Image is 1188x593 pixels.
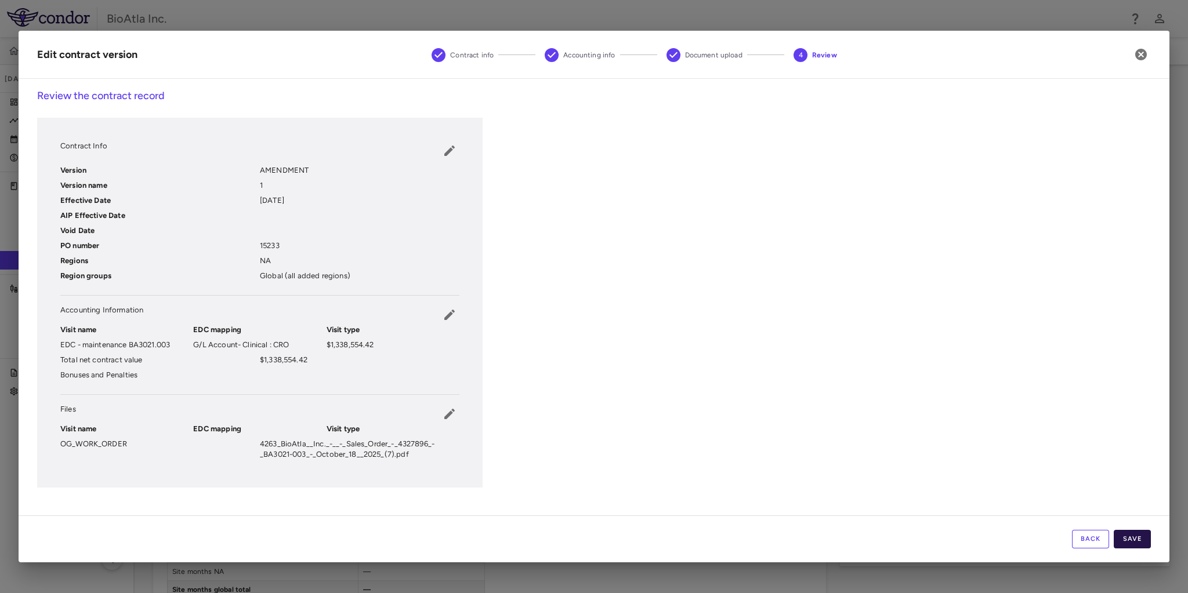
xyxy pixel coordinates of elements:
h6: Void Date [60,225,260,236]
h6: Version [60,165,260,176]
h6: Review the contract record [37,88,1151,104]
span: Review [812,50,837,60]
h6: Version name [60,180,260,191]
h6: Visit name [60,424,193,434]
div: Edit contract version [37,47,137,63]
button: Save [1114,530,1151,548]
h6: Visit name [60,325,193,335]
p: Files [60,404,440,424]
p: $1,338,554.42 [327,340,459,350]
h6: Visit type [327,325,459,335]
h6: AIP Effective Date [60,210,260,221]
p: $1,338,554.42 [260,355,459,365]
p: Accounting Information [60,305,440,325]
h6: Region groups [60,271,260,281]
h6: EDC mapping [193,424,326,434]
p: Contract Info [60,141,440,161]
text: 4 [798,51,803,59]
button: Back [1072,530,1109,548]
p: Total net contract value [60,355,260,365]
h6: Visit type [327,424,459,434]
p: Bonuses and Penalties [60,370,260,380]
p: Global (all added regions) [260,271,459,281]
button: Document upload [657,34,752,76]
span: Document upload [685,50,742,60]
p: NA [260,256,459,266]
p: OG_WORK_ORDER [60,439,260,460]
h6: Effective Date [60,195,260,206]
button: Review [784,34,846,76]
h6: Regions [60,256,260,266]
p: 15233 [260,241,459,251]
h6: EDC mapping [193,325,326,335]
p: 1 [260,180,459,191]
span: Contract info [450,50,494,60]
button: Contract info [422,34,503,76]
p: AMENDMENT [260,165,459,176]
p: [DATE] [260,195,459,206]
p: EDC - maintenance BA3021.003 [60,340,193,350]
p: G/L Account- Clinical : CRO [193,340,326,350]
button: Accounting info [535,34,624,76]
p: 4263_BioAtla__Inc._-__-_Sales_Order_-_4327896_-_BA3021-003_-_October_18__2025_(7).pdf [260,439,459,460]
h6: PO number [60,241,260,251]
span: Accounting info [563,50,615,60]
